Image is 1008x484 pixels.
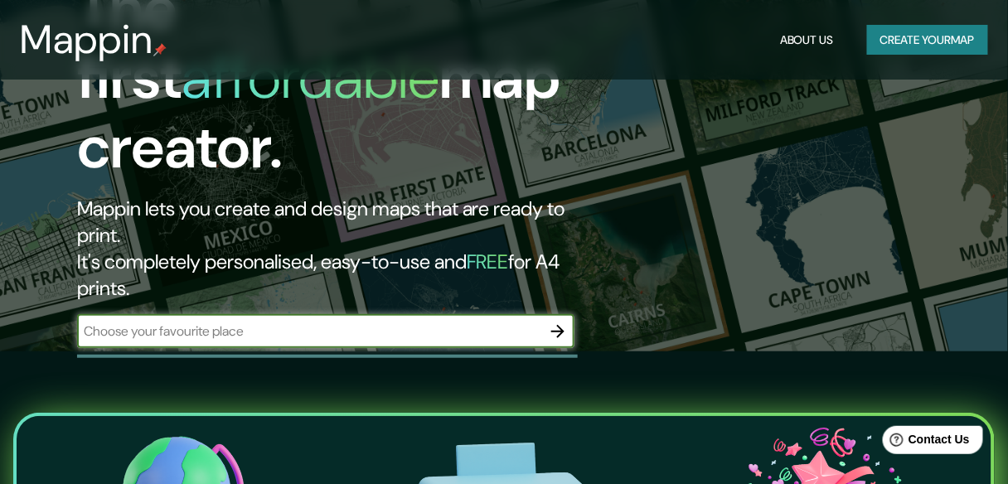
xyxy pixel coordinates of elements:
button: About Us [773,25,841,56]
h5: FREE [467,249,509,274]
button: Create yourmap [867,25,988,56]
input: Choose your favourite place [77,322,541,341]
img: mappin-pin [153,43,167,56]
h2: Mappin lets you create and design maps that are ready to print. It's completely personalised, eas... [77,196,581,302]
iframe: Help widget launcher [860,419,990,466]
h3: Mappin [20,17,153,63]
